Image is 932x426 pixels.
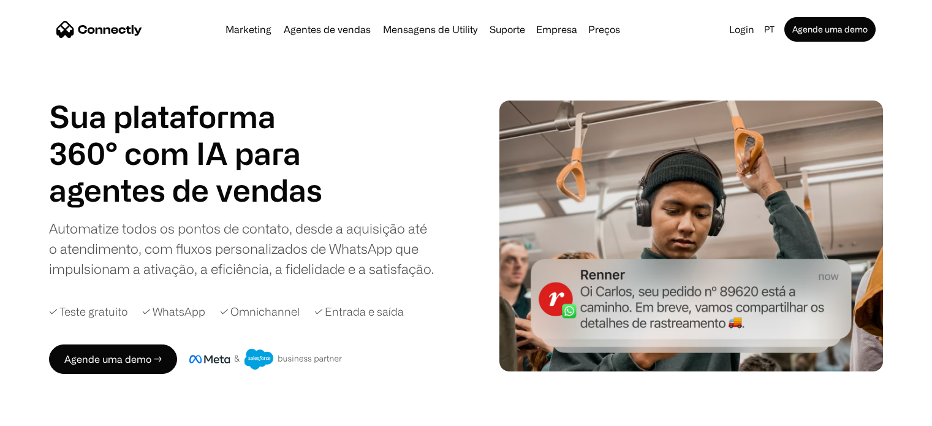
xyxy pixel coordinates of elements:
a: Suporte [485,25,530,34]
h1: agentes de vendas [49,172,331,208]
a: Preços [583,25,625,34]
div: pt [764,21,775,38]
a: Agende uma demo [784,17,876,42]
div: Automatize todos os pontos de contato, desde a aquisição até o atendimento, com fluxos personaliz... [49,218,435,279]
div: ✓ Omnichannel [220,303,300,320]
ul: Language list [25,405,74,422]
div: Empresa [536,21,577,38]
img: Meta e crachá de parceiro de negócios do Salesforce. [189,349,343,370]
h1: Sua plataforma 360° com IA para [49,98,331,172]
a: Login [724,21,759,38]
div: carousel [49,172,331,208]
div: ✓ Entrada e saída [314,303,404,320]
a: Agentes de vendas [279,25,376,34]
a: Mensagens de Utility [378,25,482,34]
div: 1 of 4 [49,172,331,208]
div: pt [759,21,782,38]
a: Agende uma demo → [49,344,177,374]
div: ✓ Teste gratuito [49,303,127,320]
div: Empresa [532,21,581,38]
a: home [56,20,142,39]
aside: Language selected: Português (Brasil) [12,403,74,422]
div: ✓ WhatsApp [142,303,205,320]
a: Marketing [221,25,276,34]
